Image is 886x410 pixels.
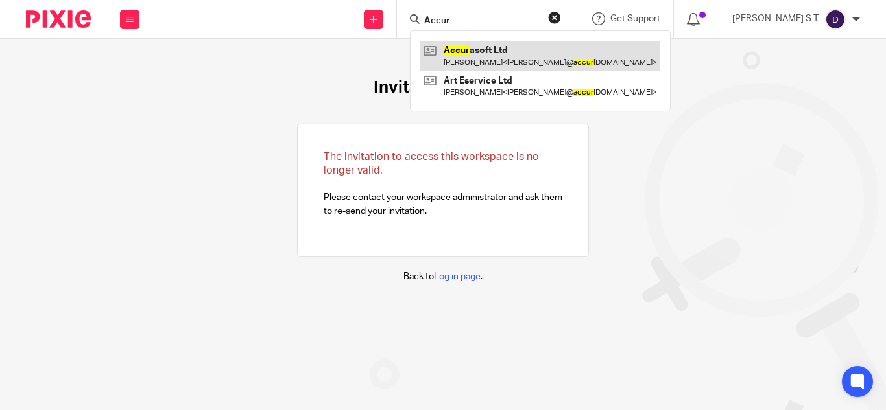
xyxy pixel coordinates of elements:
img: svg%3E [825,9,846,30]
p: [PERSON_NAME] S T [732,12,819,25]
span: Get Support [610,14,660,23]
p: Please contact your workspace administrator and ask them to re-send your invitation. [324,150,562,218]
button: Clear [548,11,561,24]
p: Back to . [403,270,483,283]
img: Pixie [26,10,91,28]
input: Search [423,16,540,27]
a: Log in page [434,272,481,281]
h1: Invitation expired [374,78,513,98]
span: The invitation to access this workspace is no longer valid. [324,152,539,176]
